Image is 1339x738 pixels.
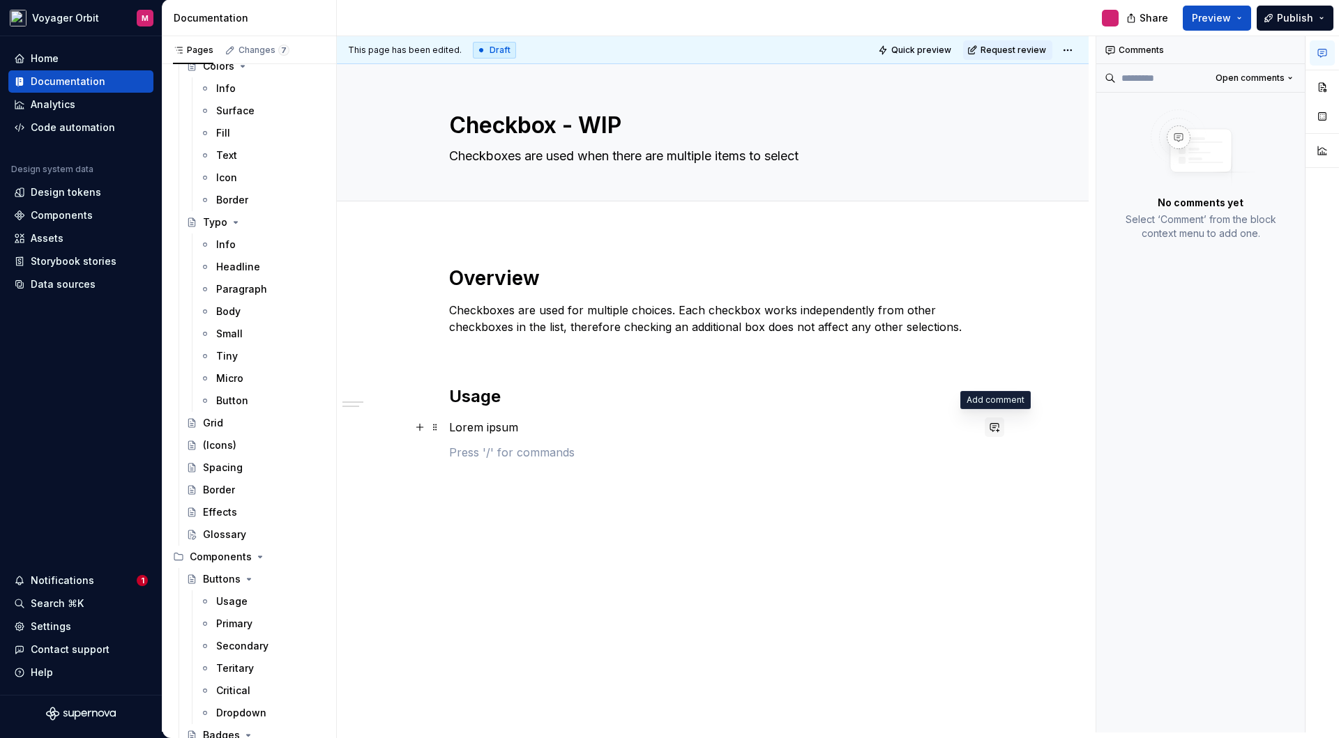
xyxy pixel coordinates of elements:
[446,145,974,167] textarea: Checkboxes are used when there are multiple items to select
[8,615,153,638] a: Settings
[449,385,976,408] h2: Usage
[203,528,246,541] div: Glossary
[449,266,976,291] h1: Overview
[203,215,227,229] div: Typo
[449,302,976,335] p: Checkboxes are used for multiple choices. Each checkbox works independently from other checkboxes...
[1216,72,1285,84] span: Open comments
[216,305,241,318] div: Body
[31,666,53,679] div: Help
[181,412,331,434] a: Grid
[891,45,951,56] span: Quick preview
[203,416,223,430] div: Grid
[1209,68,1299,88] button: Open comments
[216,148,237,162] div: Text
[194,233,331,256] a: Info
[1119,6,1177,31] button: Share
[216,282,267,296] div: Paragraph
[216,661,254,675] div: Teritary
[239,45,289,56] div: Changes
[181,501,331,523] a: Effects
[173,45,213,56] div: Pages
[194,702,331,724] a: Dropdown
[203,461,243,475] div: Spacing
[181,456,331,479] a: Spacing
[1158,196,1243,210] p: No comments yet
[31,185,101,199] div: Design tokens
[31,254,116,268] div: Storybook stories
[1183,6,1251,31] button: Preview
[216,594,248,608] div: Usage
[216,394,248,408] div: Button
[446,109,974,142] textarea: Checkbox - WIP
[31,277,96,291] div: Data sources
[3,3,159,33] button: Voyager OrbitM
[216,104,255,118] div: Surface
[31,98,75,112] div: Analytics
[181,434,331,456] a: (Icons)
[216,639,268,653] div: Secondary
[194,345,331,367] a: Tiny
[194,189,331,211] a: Border
[46,707,116,721] svg: Supernova Logo
[1192,11,1231,25] span: Preview
[216,126,230,140] div: Fill
[8,592,153,615] button: Search ⌘K
[8,70,153,93] a: Documentation
[216,327,243,341] div: Small
[194,390,331,412] a: Button
[216,684,250,698] div: Critical
[1140,11,1168,25] span: Share
[1257,6,1333,31] button: Publish
[142,13,149,24] div: M
[216,617,252,631] div: Primary
[31,121,115,134] div: Code automation
[278,45,289,56] span: 7
[8,227,153,249] a: Assets
[203,483,235,497] div: Border
[11,164,93,175] div: Design system data
[181,55,331,77] a: Colors
[194,122,331,144] a: Fill
[216,371,243,385] div: Micro
[8,661,153,684] button: Help
[194,278,331,300] a: Paragraph
[8,181,153,203] a: Design tokens
[194,679,331,702] a: Critical
[31,597,84,610] div: Search ⌘K
[203,505,237,519] div: Effects
[32,11,99,25] div: Voyager Orbit
[8,273,153,295] a: Data sources
[216,706,266,720] div: Dropdown
[963,40,1052,60] button: Request review
[8,47,153,70] a: Home
[181,479,331,501] a: Border
[194,144,331,167] a: Text
[216,238,236,252] div: Info
[216,171,237,185] div: Icon
[1096,36,1305,64] div: Comments
[190,550,252,564] div: Components
[31,643,109,656] div: Contact support
[31,75,105,89] div: Documentation
[194,323,331,345] a: Small
[194,657,331,679] a: Teritary
[874,40,958,60] button: Quick preview
[194,77,331,100] a: Info
[216,82,236,95] div: Info
[960,391,1031,409] div: Add comment
[981,45,1046,56] span: Request review
[31,208,93,222] div: Components
[8,204,153,226] a: Components
[31,231,63,245] div: Assets
[137,575,148,586] span: 1
[8,638,153,661] button: Contact support
[194,256,331,278] a: Headline
[1113,213,1288,240] p: Select ‘Comment’ from the block context menu to add one.
[194,367,331,390] a: Micro
[203,59,234,73] div: Colors
[194,100,331,122] a: Surface
[31,52,59,66] div: Home
[203,438,236,452] div: (Icons)
[203,572,241,586] div: Buttons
